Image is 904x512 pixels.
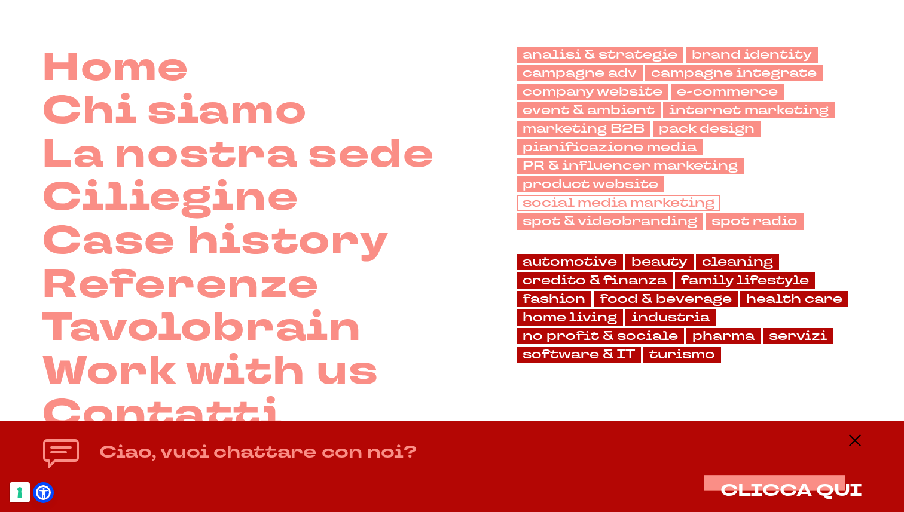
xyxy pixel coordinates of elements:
[99,439,417,465] h4: Ciao, vuoi chattare con noi?
[686,47,818,63] a: brand identity
[517,309,623,326] a: home living
[686,328,761,344] a: pharma
[763,328,833,344] a: servizi
[671,84,784,100] a: e-commerce
[42,350,378,394] a: Work with us
[645,65,823,81] a: campagne integrate
[33,19,59,29] div: v 4.0.25
[643,347,721,363] a: turismo
[517,84,668,100] a: company website
[19,19,29,29] img: logo_orange.svg
[653,121,761,137] a: pack design
[517,139,703,155] a: pianificazione media
[720,479,862,502] span: CLICCA QUI
[720,481,862,500] button: CLICCA QUI
[124,69,133,79] img: tab_keywords_by_traffic_grey.svg
[517,47,683,63] a: analisi & strategie
[517,347,641,363] a: software & IT
[517,254,623,270] a: automotive
[42,393,282,437] a: Contatti
[42,220,389,263] a: Case history
[517,158,744,174] a: PR & influencer marketing
[594,291,738,307] a: food & beverage
[42,263,319,307] a: Referenze
[517,102,661,118] a: event & ambient
[42,133,434,177] a: La nostra sede
[517,176,664,192] a: product website
[42,176,298,220] a: Ciliegine
[42,47,189,90] a: Home
[31,31,171,41] div: [PERSON_NAME]: [DOMAIN_NAME]
[50,69,60,79] img: tab_domain_overview_orange.svg
[740,291,848,307] a: health care
[19,31,29,41] img: website_grey.svg
[675,272,815,289] a: family lifestyle
[706,213,804,229] a: spot radio
[517,328,684,344] a: no profit & sociale
[137,70,194,78] div: Keyword (traffico)
[663,102,835,118] a: internet marketing
[517,121,650,137] a: marketing B2B
[625,309,716,326] a: industria
[517,291,591,307] a: fashion
[63,70,91,78] div: Dominio
[517,272,673,289] a: credito & finanza
[517,195,720,211] a: social media marketing
[36,485,51,500] a: Open Accessibility Menu
[517,213,703,229] a: spot & videobranding
[42,306,361,350] a: Tavolobrain
[517,65,643,81] a: campagne adv
[10,482,30,502] button: Le tue preferenze relative al consenso per le tecnologie di tracciamento
[42,90,307,133] a: Chi siamo
[625,254,694,270] a: beauty
[696,254,779,270] a: cleaning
